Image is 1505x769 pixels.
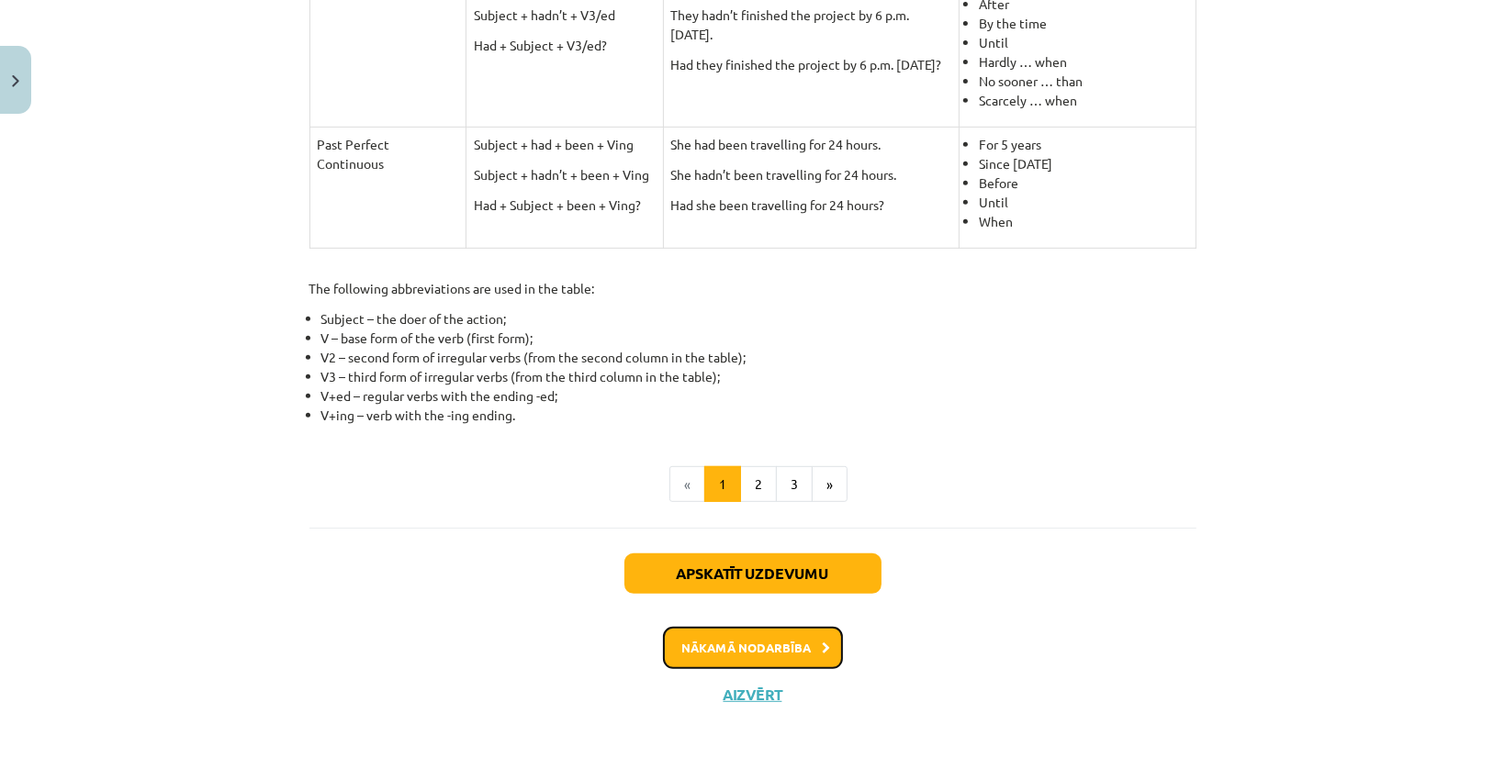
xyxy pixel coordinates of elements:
[624,553,882,594] button: Apskatīt uzdevumu
[671,195,951,215] p: Had she been travelling for 24 hours?
[979,154,1188,173] li: Since [DATE]
[321,329,1196,348] li: V – base form of the verb (first form);
[321,367,1196,386] li: V3 – third form of irregular verbs (from the third column in the table);
[979,91,1188,110] li: Scarcely … when
[321,406,1196,425] li: V+ing – verb with the -ing ending.
[309,279,1196,298] p: The following abbreviations are used in the table:
[740,466,777,503] button: 2
[321,348,1196,367] li: V2 – second form of irregular verbs (from the second column in the table);
[474,195,656,215] p: Had + Subject + been + Ving?
[474,135,656,154] p: Subject + had + been + Ving
[979,135,1188,154] li: For 5 years
[474,165,656,184] p: Subject + hadn’t + been + Ving
[776,466,813,503] button: 3
[704,466,741,503] button: 1
[979,193,1188,212] li: Until
[979,173,1188,193] li: Before
[12,75,19,87] img: icon-close-lesson-0947bae3869378f0d4975bcd49f059093ad1ed9edebbc8119c70593378902aed.svg
[671,165,951,184] p: She hadn’t been travelling for 24 hours.
[979,212,1188,231] li: When
[718,685,788,704] button: Aizvērt
[979,52,1188,72] li: Hardly … when
[671,135,951,154] p: She had been travelling for 24 hours.
[979,72,1188,91] li: No sooner … than
[474,36,656,55] p: Had + Subject + V3/ed?
[321,386,1196,406] li: V+ed – regular verbs with the ending -ed;
[812,466,848,503] button: »
[318,135,458,173] p: Past Perfect Continuous
[979,14,1188,33] li: By the time
[474,6,656,25] p: Subject + hadn’t + V3/ed
[321,309,1196,329] li: Subject – the doer of the action;
[671,6,951,44] p: They hadn’t finished the project by 6 p.m. [DATE].
[671,55,951,74] p: Had they finished the project by 6 p.m. [DATE]?
[309,466,1196,503] nav: Page navigation example
[979,33,1188,52] li: Until
[663,627,843,669] button: Nākamā nodarbība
